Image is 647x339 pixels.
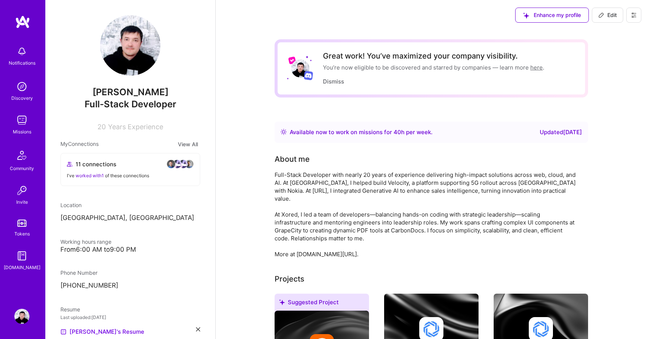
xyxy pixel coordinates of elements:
[11,94,33,102] div: Discovery
[15,15,30,29] img: logo
[185,159,194,169] img: avatar
[540,128,582,137] div: Updated [DATE]
[275,294,369,314] div: Suggested Project
[179,159,188,169] img: avatar
[12,309,31,324] a: User Avatar
[60,327,144,336] a: [PERSON_NAME]'s Resume
[17,220,26,227] img: tokens
[60,329,66,335] img: Resume
[76,160,116,168] span: 11 connections
[530,64,543,71] a: here
[14,79,29,94] img: discovery
[16,198,28,206] div: Invite
[291,59,309,77] img: User Avatar
[275,273,304,285] div: Projects
[13,128,31,136] div: Missions
[67,161,73,167] i: icon Collaborator
[304,71,313,80] img: Discord logo
[10,164,34,172] div: Community
[290,128,432,137] div: Available now to work on missions for h per week .
[76,173,104,178] span: worked with 1
[100,15,161,76] img: User Avatar
[14,248,29,263] img: guide book
[60,313,200,321] div: Last uploaded: [DATE]
[14,113,29,128] img: teamwork
[14,309,29,324] img: User Avatar
[323,63,544,71] div: You’re now eligible to be discovered and starred by companies — learn more .
[323,77,344,85] button: Dismiss
[323,51,544,60] div: Great work! You’ve maximized your company visibility.
[13,146,31,164] img: Community
[60,214,200,223] p: [GEOGRAPHIC_DATA], [GEOGRAPHIC_DATA]
[60,87,200,98] span: [PERSON_NAME]
[60,281,200,290] p: [PHONE_NUMBER]
[97,123,106,131] span: 20
[60,306,80,313] span: Resume
[394,128,401,136] span: 40
[196,327,200,331] i: icon Close
[60,140,99,149] span: My Connections
[275,153,310,165] div: About me
[14,183,29,198] img: Invite
[60,246,200,254] div: From 6:00 AM to 9:00 PM
[279,299,285,305] i: icon SuggestedTeams
[60,269,97,276] span: Phone Number
[4,263,40,271] div: [DOMAIN_NAME]
[167,159,176,169] img: avatar
[275,171,577,258] div: Full-Stack Developer with nearly 20 years of experience delivering high-impact solutions across w...
[67,172,194,180] div: I've of these connections
[108,123,163,131] span: Years Experience
[14,44,29,59] img: bell
[60,201,200,209] div: Location
[176,140,200,149] button: View All
[281,129,287,135] img: Availability
[9,59,36,67] div: Notifications
[60,153,200,186] button: 11 connectionsavataravataravataravatarI've worked with1 of these connections
[60,238,111,245] span: Working hours range
[592,8,623,23] button: Edit
[14,230,30,238] div: Tokens
[288,56,296,64] img: Lyft logo
[85,99,176,110] span: Full-Stack Developer
[598,11,617,19] span: Edit
[173,159,182,169] img: avatar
